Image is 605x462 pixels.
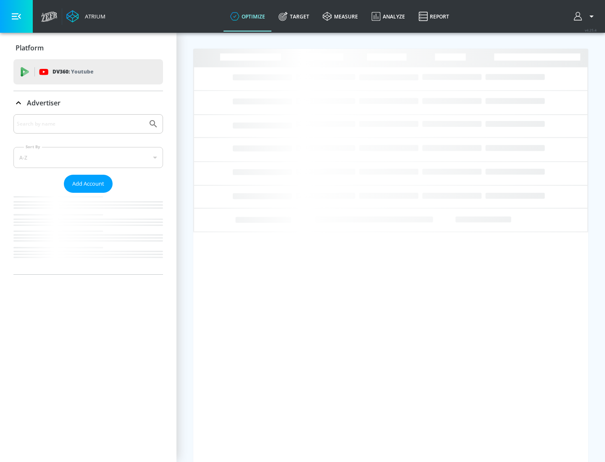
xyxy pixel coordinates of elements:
nav: list of Advertiser [13,193,163,274]
a: Report [412,1,456,31]
label: Sort By [24,144,42,150]
a: Target [272,1,316,31]
p: Platform [16,43,44,52]
button: Add Account [64,175,113,193]
div: Advertiser [13,114,163,274]
p: Advertiser [27,98,60,108]
div: Atrium [82,13,105,20]
div: A-Z [13,147,163,168]
span: Add Account [72,179,104,189]
div: DV360: Youtube [13,59,163,84]
p: Youtube [71,67,93,76]
p: DV360: [53,67,93,76]
span: v 4.25.4 [585,28,597,32]
a: Atrium [66,10,105,23]
input: Search by name [17,118,144,129]
div: Platform [13,36,163,60]
a: Analyze [365,1,412,31]
a: optimize [224,1,272,31]
div: Advertiser [13,91,163,115]
a: measure [316,1,365,31]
